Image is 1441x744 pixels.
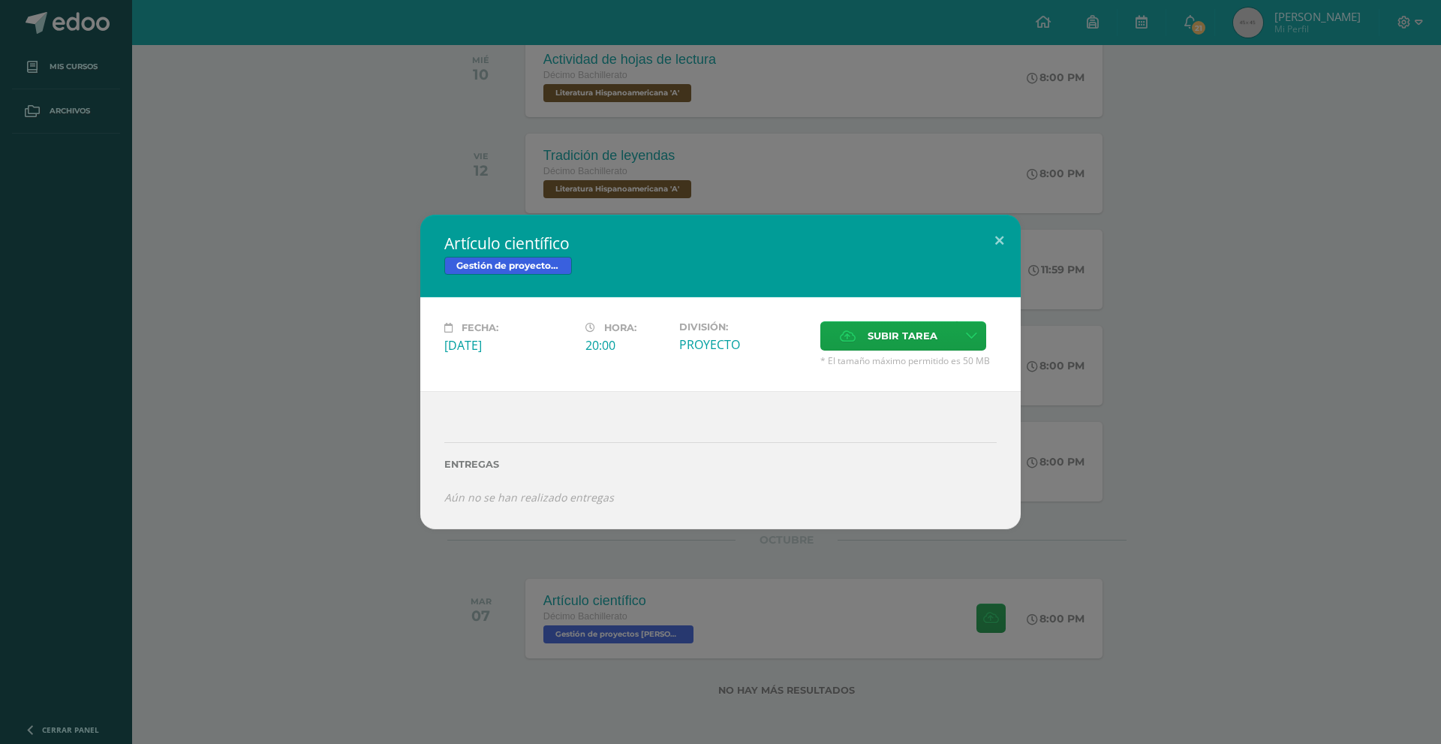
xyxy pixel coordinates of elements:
[604,322,636,333] span: Hora:
[679,321,808,333] label: División:
[679,336,808,353] div: PROYECTO
[585,337,667,354] div: 20:00
[444,459,997,470] label: Entregas
[444,490,614,505] i: Aún no se han realizado entregas
[444,257,572,275] span: Gestión de proyectos [PERSON_NAME] IV
[978,215,1021,266] button: Close (Esc)
[462,322,498,333] span: Fecha:
[444,233,997,254] h2: Artículo científico
[820,354,997,367] span: * El tamaño máximo permitido es 50 MB
[868,322,937,350] span: Subir tarea
[444,337,573,354] div: [DATE]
